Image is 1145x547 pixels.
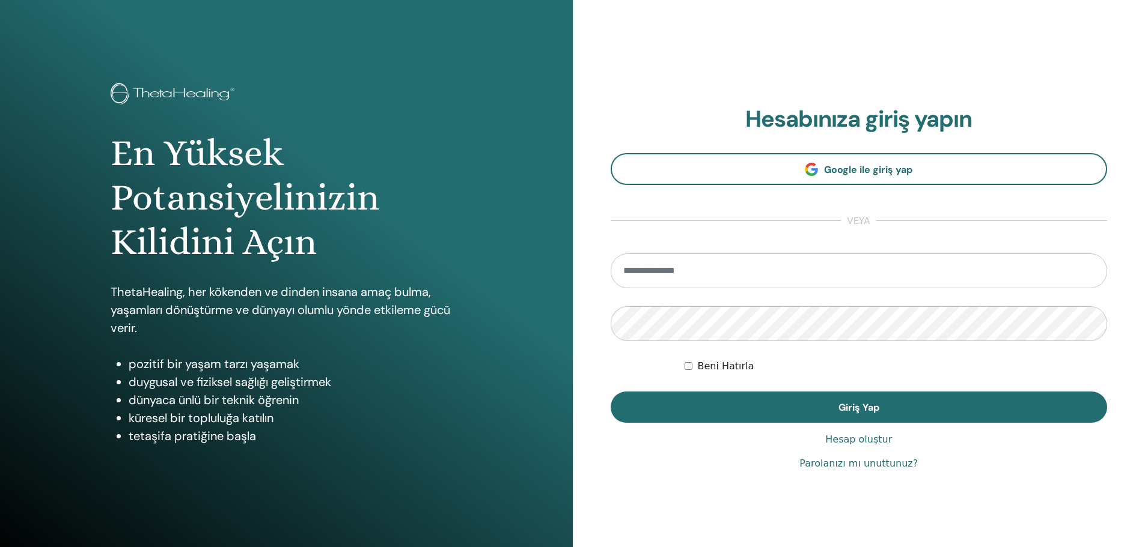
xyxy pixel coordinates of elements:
[697,359,754,373] label: Beni Hatırla
[799,456,918,471] a: Parolanızı mı unuttunuz?
[611,153,1108,185] a: Google ile giriş yap
[129,409,462,427] li: küresel bir topluluğa katılın
[129,391,462,409] li: dünyaca ünlü bir teknik öğrenin
[611,106,1108,133] h2: Hesabınıza giriş yapın
[824,163,912,176] span: Google ile giriş yap
[111,283,462,337] p: ThetaHealing, her kökenden ve dinden insana amaç bulma, yaşamları dönüştürme ve dünyayı olumlu yö...
[685,359,1107,373] div: Keep me authenticated indefinitely or until I manually logout
[841,214,876,228] span: veya
[611,391,1108,423] button: Giriş Yap
[825,432,892,447] a: Hesap oluştur
[129,427,462,445] li: tetaşifa pratiğine başla
[129,355,462,373] li: pozitif bir yaşam tarzı yaşamak
[838,401,879,414] span: Giriş Yap
[129,373,462,391] li: duygusal ve fiziksel sağlığı geliştirmek
[111,131,462,265] h1: En Yüksek Potansiyelinizin Kilidini Açın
